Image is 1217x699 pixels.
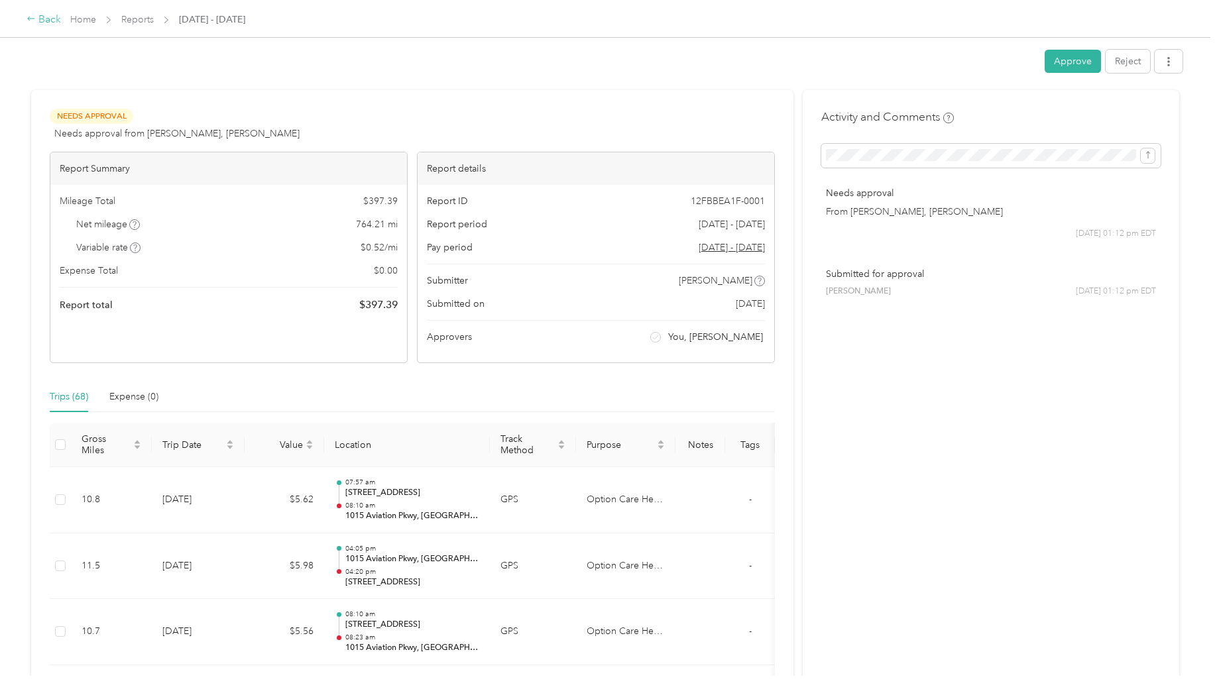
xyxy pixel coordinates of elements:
[826,186,1156,200] p: Needs approval
[306,438,314,446] span: caret-up
[152,423,245,467] th: Trip Date
[427,297,485,311] span: Submitted on
[76,241,141,254] span: Variable rate
[245,467,324,533] td: $5.62
[490,467,576,533] td: GPS
[725,423,775,467] th: Tags
[490,423,576,467] th: Track Method
[490,599,576,665] td: GPS
[152,533,245,600] td: [DATE]
[71,599,152,665] td: 10.7
[576,599,675,665] td: Option Care Health
[345,544,479,553] p: 04:05 pm
[699,217,765,231] span: [DATE] - [DATE]
[1045,50,1101,73] button: Approve
[121,14,154,25] a: Reports
[749,494,752,505] span: -
[152,467,245,533] td: [DATE]
[821,109,954,125] h4: Activity and Comments
[736,297,765,311] span: [DATE]
[826,205,1156,219] p: From [PERSON_NAME], [PERSON_NAME]
[657,443,665,451] span: caret-down
[71,423,152,467] th: Gross Miles
[427,330,472,344] span: Approvers
[576,423,675,467] th: Purpose
[691,194,765,208] span: 12FBBEA1F-0001
[427,274,468,288] span: Submitter
[133,438,141,446] span: caret-up
[245,599,324,665] td: $5.56
[427,241,473,254] span: Pay period
[361,241,398,254] span: $ 0.52 / mi
[345,487,479,499] p: [STREET_ADDRESS]
[657,438,665,446] span: caret-up
[50,390,88,404] div: Trips (68)
[162,439,223,451] span: Trip Date
[324,423,490,467] th: Location
[826,267,1156,281] p: Submitted for approval
[226,438,234,446] span: caret-up
[427,217,487,231] span: Report period
[245,423,324,467] th: Value
[699,241,765,254] span: Go to pay period
[359,297,398,313] span: $ 397.39
[345,501,479,510] p: 08:10 am
[374,264,398,278] span: $ 0.00
[356,217,398,231] span: 764.21 mi
[54,127,300,140] span: Needs approval from [PERSON_NAME], [PERSON_NAME]
[345,478,479,487] p: 07:57 am
[50,109,133,124] span: Needs Approval
[826,286,891,297] span: [PERSON_NAME]
[345,610,479,619] p: 08:10 am
[557,443,565,451] span: caret-down
[82,433,131,456] span: Gross Miles
[60,194,115,208] span: Mileage Total
[749,625,752,637] span: -
[245,533,324,600] td: $5.98
[133,443,141,451] span: caret-down
[345,619,479,631] p: [STREET_ADDRESS]
[345,676,479,685] p: 01:41 pm
[749,560,752,571] span: -
[70,14,96,25] a: Home
[1143,625,1217,699] iframe: Everlance-gr Chat Button Frame
[226,443,234,451] span: caret-down
[345,633,479,642] p: 08:23 am
[1076,228,1156,240] span: [DATE] 01:12 pm EDT
[255,439,303,451] span: Value
[587,439,654,451] span: Purpose
[71,533,152,600] td: 11.5
[675,423,725,467] th: Notes
[306,443,314,451] span: caret-down
[60,298,113,312] span: Report total
[1106,50,1150,73] button: Reject
[60,264,118,278] span: Expense Total
[557,438,565,446] span: caret-up
[427,194,468,208] span: Report ID
[345,553,479,565] p: 1015 Aviation Pkwy, [GEOGRAPHIC_DATA], [GEOGRAPHIC_DATA]
[152,599,245,665] td: [DATE]
[576,533,675,600] td: Option Care Health
[109,390,158,404] div: Expense (0)
[76,217,141,231] span: Net mileage
[50,152,407,185] div: Report Summary
[668,330,763,344] span: You, [PERSON_NAME]
[576,467,675,533] td: Option Care Health
[345,642,479,654] p: 1015 Aviation Pkwy, [GEOGRAPHIC_DATA], [GEOGRAPHIC_DATA]
[490,533,576,600] td: GPS
[500,433,555,456] span: Track Method
[71,467,152,533] td: 10.8
[345,567,479,576] p: 04:20 pm
[679,274,752,288] span: [PERSON_NAME]
[179,13,245,27] span: [DATE] - [DATE]
[1076,286,1156,297] span: [DATE] 01:12 pm EDT
[363,194,398,208] span: $ 397.39
[345,576,479,588] p: [STREET_ADDRESS]
[418,152,774,185] div: Report details
[27,12,61,28] div: Back
[345,510,479,522] p: 1015 Aviation Pkwy, [GEOGRAPHIC_DATA], [GEOGRAPHIC_DATA]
